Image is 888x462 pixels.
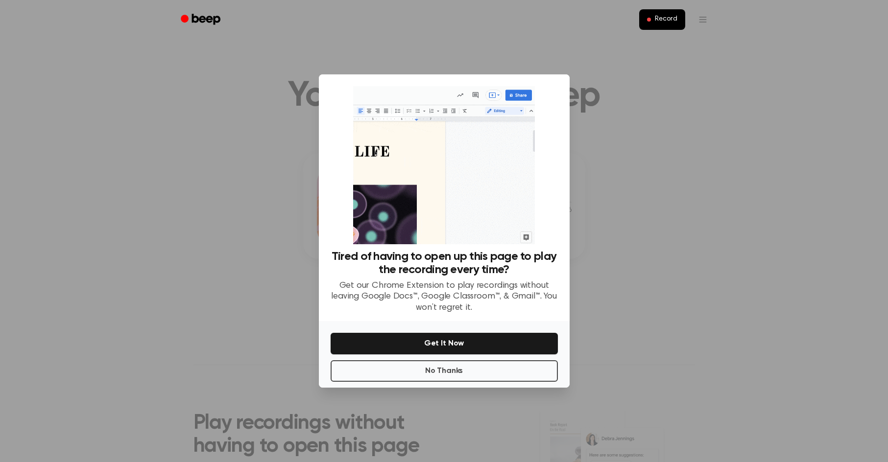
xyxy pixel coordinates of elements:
button: Get It Now [331,333,558,354]
span: Record [655,15,677,24]
img: Beep extension in action [353,86,535,244]
p: Get our Chrome Extension to play recordings without leaving Google Docs™, Google Classroom™, & Gm... [331,280,558,314]
button: No Thanks [331,360,558,382]
a: Beep [174,10,229,29]
h3: Tired of having to open up this page to play the recording every time? [331,250,558,277]
button: Open menu [691,8,715,31]
button: Record [639,9,685,30]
